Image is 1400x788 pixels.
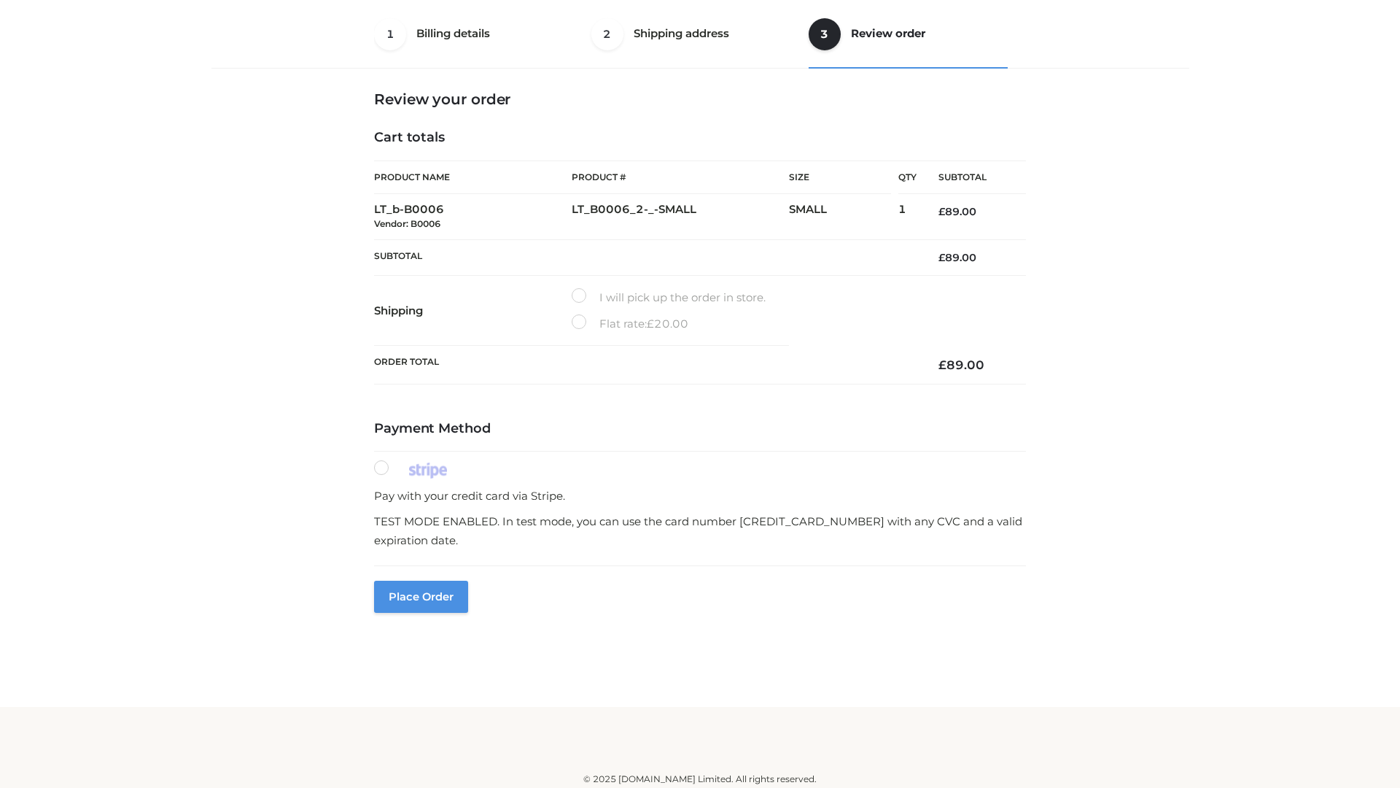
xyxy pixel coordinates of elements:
th: Size [789,161,891,194]
th: Qty [898,161,917,194]
td: SMALL [789,194,898,240]
span: £ [647,317,654,331]
p: TEST MODE ENABLED. In test mode, you can use the card number [CREDIT_CARD_NUMBER] with any CVC an... [374,512,1026,549]
h4: Payment Method [374,421,1026,437]
label: I will pick up the order in store. [572,288,766,307]
bdi: 89.00 [938,358,984,372]
th: Subtotal [917,161,1026,194]
td: 1 [898,194,917,240]
div: © 2025 [DOMAIN_NAME] Limited. All rights reserved. [217,772,1183,787]
span: £ [938,205,945,218]
bdi: 89.00 [938,251,976,264]
th: Order Total [374,346,917,385]
th: Product Name [374,161,572,194]
button: Place order [374,581,468,613]
h4: Cart totals [374,130,1026,146]
small: Vendor: B0006 [374,218,440,229]
span: £ [938,251,945,264]
th: Product # [572,161,789,194]
td: LT_B0006_2-_-SMALL [572,194,789,240]
p: Pay with your credit card via Stripe. [374,487,1026,506]
th: Shipping [374,276,572,346]
td: LT_b-B0006 [374,194,572,240]
label: Flat rate: [572,314,688,333]
bdi: 89.00 [938,205,976,218]
h3: Review your order [374,90,1026,108]
span: £ [938,358,946,372]
th: Subtotal [374,239,917,275]
bdi: 20.00 [647,317,688,331]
